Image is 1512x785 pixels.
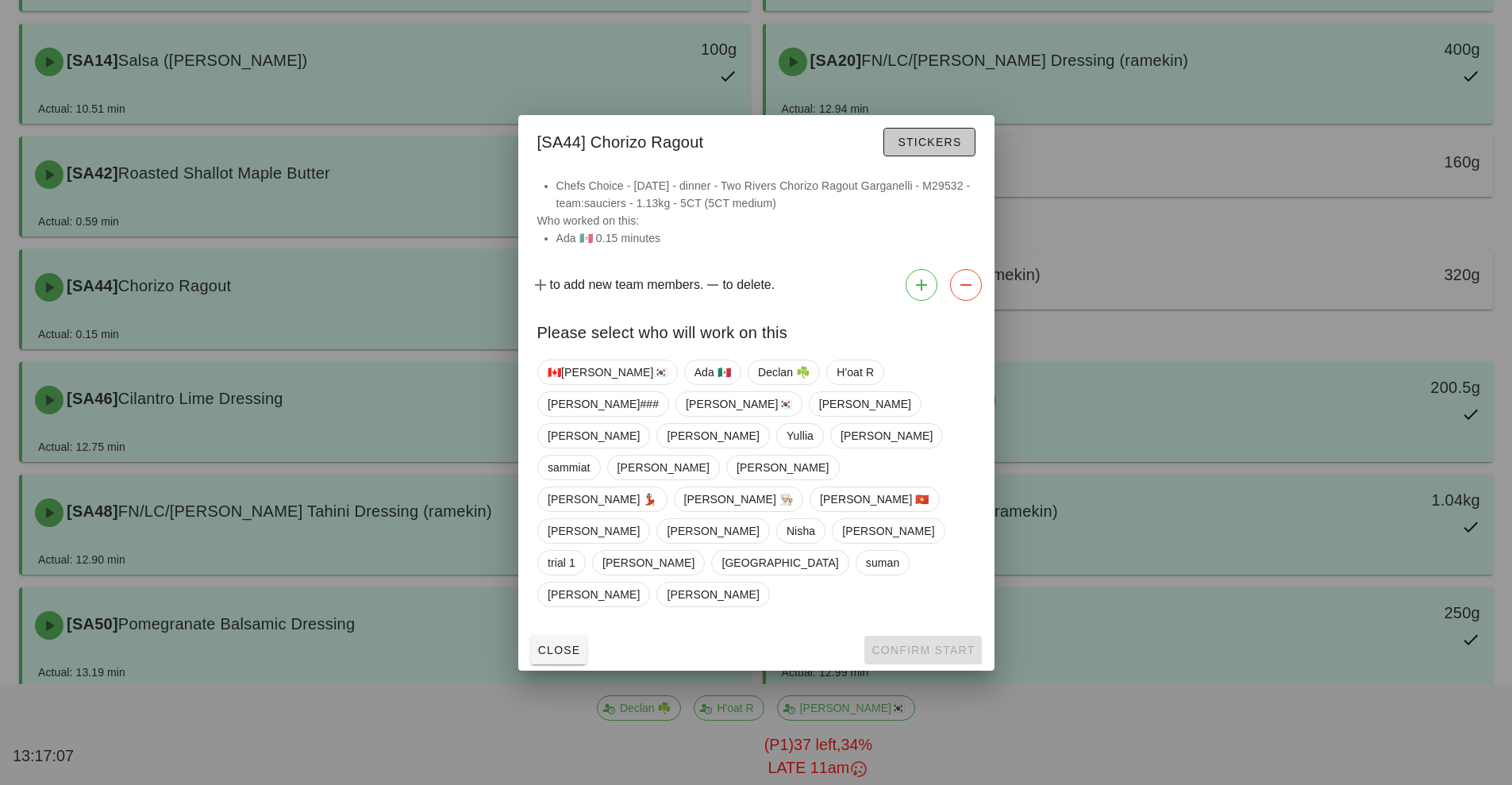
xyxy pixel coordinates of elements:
div: [SA44] Chorizo Ragout [518,115,995,164]
span: [PERSON_NAME] [548,519,640,543]
span: [PERSON_NAME] 💃🏽 [548,487,657,511]
span: [PERSON_NAME] [602,551,694,575]
li: Ada 🇲🇽 0.15 minutes [556,229,975,247]
span: Yullia [786,424,813,448]
span: Nisha [786,519,814,543]
span: [PERSON_NAME] 👨🏼‍🍳 [683,487,793,511]
span: [PERSON_NAME] [617,456,709,479]
div: Who worked on this: [518,177,995,263]
span: suman [865,551,899,575]
li: Chefs Choice - [DATE] - dinner - Two Rivers Chorizo Ragout Garganelli - M29532 - team:sauciers - ... [556,177,975,212]
span: [PERSON_NAME] [737,456,829,479]
span: sammiat [548,456,591,479]
span: [PERSON_NAME] [667,583,759,606]
span: [PERSON_NAME]### [548,392,659,416]
span: [PERSON_NAME] [840,424,932,448]
button: Close [531,636,587,664]
span: Close [537,644,581,656]
span: [PERSON_NAME] [548,424,640,448]
div: to add new team members. to delete. [518,263,995,307]
span: [PERSON_NAME] 🇻🇳 [820,487,929,511]
span: Ada 🇲🇽 [694,360,730,384]
span: [PERSON_NAME]🇰🇷 [686,392,792,416]
span: Stickers [897,136,961,148]
span: [PERSON_NAME] [667,519,759,543]
span: 🇨🇦[PERSON_NAME]🇰🇷 [548,360,668,384]
span: [PERSON_NAME] [667,424,759,448]
span: H'oat R [837,360,874,384]
span: [GEOGRAPHIC_DATA] [721,551,838,575]
span: trial 1 [548,551,575,575]
span: [PERSON_NAME] [548,583,640,606]
div: Please select who will work on this [518,307,995,353]
span: Declan ☘️ [757,360,809,384]
span: [PERSON_NAME] [842,519,934,543]
button: Stickers [883,128,975,156]
span: [PERSON_NAME] [818,392,910,416]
